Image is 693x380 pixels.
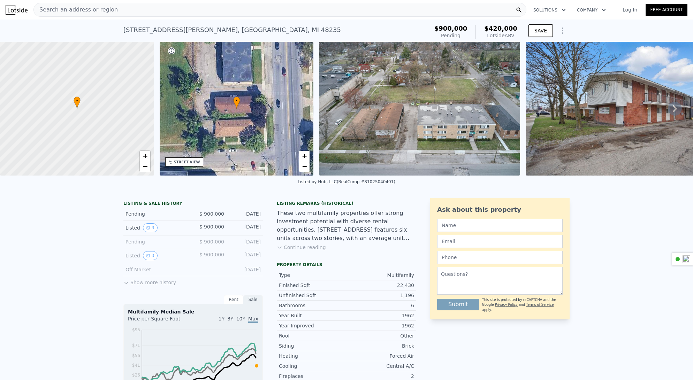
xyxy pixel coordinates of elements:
[346,342,414,349] div: Brick
[128,308,258,315] div: Multifamily Median Sale
[346,312,414,319] div: 1962
[233,98,240,104] span: •
[346,363,414,370] div: Central A/C
[277,201,416,206] div: Listing Remarks (Historical)
[227,316,233,321] span: 3Y
[123,201,263,208] div: LISTING & SALE HISTORY
[132,327,140,332] tspan: $95
[437,205,563,215] div: Ask about this property
[484,25,517,32] span: $420,000
[319,42,520,176] img: Sale: 167423981 Parcel: 48265804
[346,272,414,279] div: Multifamily
[279,282,346,289] div: Finished Sqft
[279,272,346,279] div: Type
[125,266,188,273] div: Off Market
[123,276,176,286] button: Show more history
[233,96,240,109] div: •
[571,4,611,16] button: Company
[143,223,158,232] button: View historical data
[277,262,416,267] div: Property details
[298,179,395,184] div: Listed by Hub, LLC (RealComp #81025040401)
[437,219,563,232] input: Name
[434,32,467,39] div: Pending
[302,162,307,171] span: −
[199,211,224,217] span: $ 900,000
[526,303,554,307] a: Terms of Service
[482,297,563,312] div: This site is protected by reCAPTCHA and the Google and apply.
[34,6,118,14] span: Search an address or region
[437,299,479,310] button: Submit
[279,322,346,329] div: Year Improved
[346,322,414,329] div: 1962
[128,315,193,326] div: Price per Square Foot
[346,352,414,359] div: Forced Air
[279,342,346,349] div: Siding
[199,239,224,245] span: $ 900,000
[143,162,147,171] span: −
[299,151,310,161] a: Zoom in
[346,373,414,380] div: 2
[230,223,261,232] div: [DATE]
[243,295,263,304] div: Sale
[143,152,147,160] span: +
[279,332,346,339] div: Roof
[279,363,346,370] div: Cooling
[143,251,158,260] button: View historical data
[74,96,81,109] div: •
[6,5,28,15] img: Lotside
[230,266,261,273] div: [DATE]
[224,295,243,304] div: Rent
[125,223,188,232] div: Listed
[646,4,687,16] a: Free Account
[302,152,307,160] span: +
[230,210,261,217] div: [DATE]
[140,151,150,161] a: Zoom in
[484,32,517,39] div: Lotside ARV
[199,252,224,257] span: $ 900,000
[132,343,140,348] tspan: $71
[230,238,261,245] div: [DATE]
[299,161,310,172] a: Zoom out
[248,316,258,323] span: Max
[346,282,414,289] div: 22,430
[434,25,467,32] span: $900,000
[528,4,571,16] button: Solutions
[279,292,346,299] div: Unfinished Sqft
[174,160,200,165] div: STREET VIEW
[277,209,416,242] div: These two multifamily properties offer strong investment potential with diverse rental opportunit...
[279,352,346,359] div: Heating
[279,302,346,309] div: Bathrooms
[277,244,326,251] button: Continue reading
[346,292,414,299] div: 1,196
[556,24,570,38] button: Show Options
[132,363,140,368] tspan: $41
[279,373,346,380] div: Fireplaces
[437,235,563,248] input: Email
[219,316,224,321] span: 1Y
[614,6,646,13] a: Log In
[140,161,150,172] a: Zoom out
[346,332,414,339] div: Other
[346,302,414,309] div: 6
[230,251,261,260] div: [DATE]
[528,24,553,37] button: SAVE
[236,316,245,321] span: 10Y
[123,25,341,35] div: [STREET_ADDRESS][PERSON_NAME] , [GEOGRAPHIC_DATA] , MI 48235
[279,312,346,319] div: Year Built
[132,353,140,358] tspan: $56
[125,251,188,260] div: Listed
[437,251,563,264] input: Phone
[125,210,188,217] div: Pending
[74,98,81,104] span: •
[125,238,188,245] div: Pending
[199,224,224,230] span: $ 900,000
[495,303,518,307] a: Privacy Policy
[132,373,140,378] tspan: $26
